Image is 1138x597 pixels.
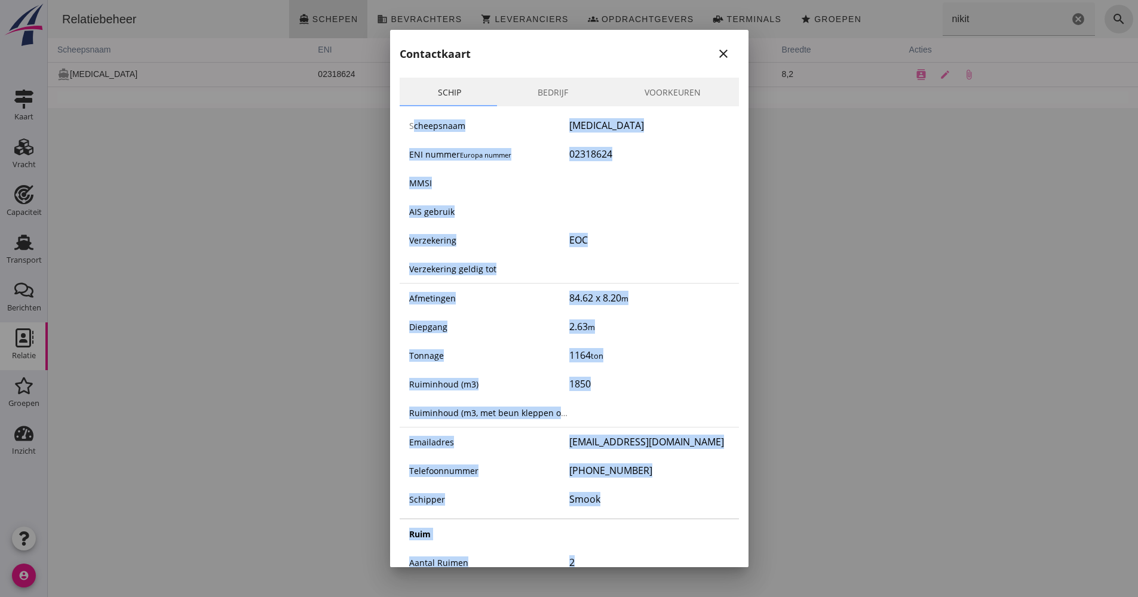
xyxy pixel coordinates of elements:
[409,148,569,161] div: ENI nummer
[540,14,551,24] i: groups
[409,493,569,506] div: Schipper
[409,292,569,304] div: Afmetingen
[569,435,729,449] div: [EMAIL_ADDRESS][DOMAIN_NAME]
[10,68,22,81] i: directions_boat
[678,14,734,24] span: Terminals
[499,78,606,106] a: Bedrijf
[409,119,569,132] div: Scheepsnaam
[446,14,520,24] span: Leveranciers
[329,14,340,24] i: business
[591,350,603,361] small: ton
[892,69,903,80] i: edit
[1023,12,1038,26] i: Wis Zoeken...
[409,38,508,62] th: ton
[725,38,852,62] th: breedte
[400,46,471,62] h2: Contactkaart
[725,62,852,87] td: 8,2
[260,62,409,87] td: 02318624
[716,47,731,61] i: close
[342,14,414,24] span: Bevrachters
[553,14,646,24] span: Opdrachtgevers
[508,38,607,62] th: m3
[753,14,763,24] i: star
[264,14,311,24] span: Schepen
[621,293,628,304] small: m
[569,348,729,362] div: 1164
[569,291,729,305] div: 84.62 x 8.20
[1064,12,1078,26] i: search
[852,38,1090,62] th: acties
[260,38,409,62] th: ENI
[400,78,499,106] a: Schip
[569,118,729,133] div: [MEDICAL_DATA]
[460,150,511,159] small: Europa nummer
[588,322,595,333] small: m
[409,349,569,362] div: Tonnage
[409,557,468,568] span: Aantal ruimen
[569,555,729,570] div: 2
[409,378,569,390] div: Ruiminhoud (m3)
[5,11,99,27] div: Relatiebeheer
[569,233,729,247] div: EOC
[409,321,569,333] div: Diepgang
[409,407,569,419] div: Ruiminhoud (m3, met beun kleppen open)
[409,464,569,477] div: Telefoonnummer
[868,69,879,80] i: contacts
[665,14,676,24] i: front_loader
[607,62,725,87] td: 84,62
[916,69,927,80] i: attach_file
[409,436,569,448] div: Emailadres
[433,14,444,24] i: shopping_cart
[508,62,607,87] td: 1850
[569,463,729,478] div: [PHONE_NUMBER]
[409,205,569,218] div: AIS gebruik
[569,147,729,161] div: 02318624
[569,319,729,334] div: 2.63
[409,263,569,275] div: Verzekering geldig tot
[569,377,729,391] div: 1850
[766,14,814,24] span: Groepen
[409,234,569,247] div: Verzekering
[569,492,729,506] div: Smook
[409,528,431,540] strong: Ruim
[606,78,739,106] a: Voorkeuren
[607,38,725,62] th: lengte
[409,177,569,189] div: MMSI
[409,62,508,87] td: 1164
[251,14,262,24] i: directions_boat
